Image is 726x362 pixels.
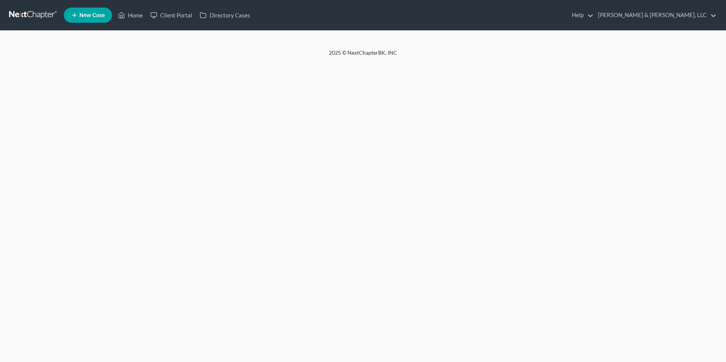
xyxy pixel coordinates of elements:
a: Home [114,8,147,22]
a: [PERSON_NAME] & [PERSON_NAME], LLC [594,8,717,22]
new-legal-case-button: New Case [64,8,112,23]
a: Help [568,8,593,22]
a: Client Portal [147,8,196,22]
div: 2025 © NextChapterBK, INC [147,49,579,63]
a: Directory Cases [196,8,254,22]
